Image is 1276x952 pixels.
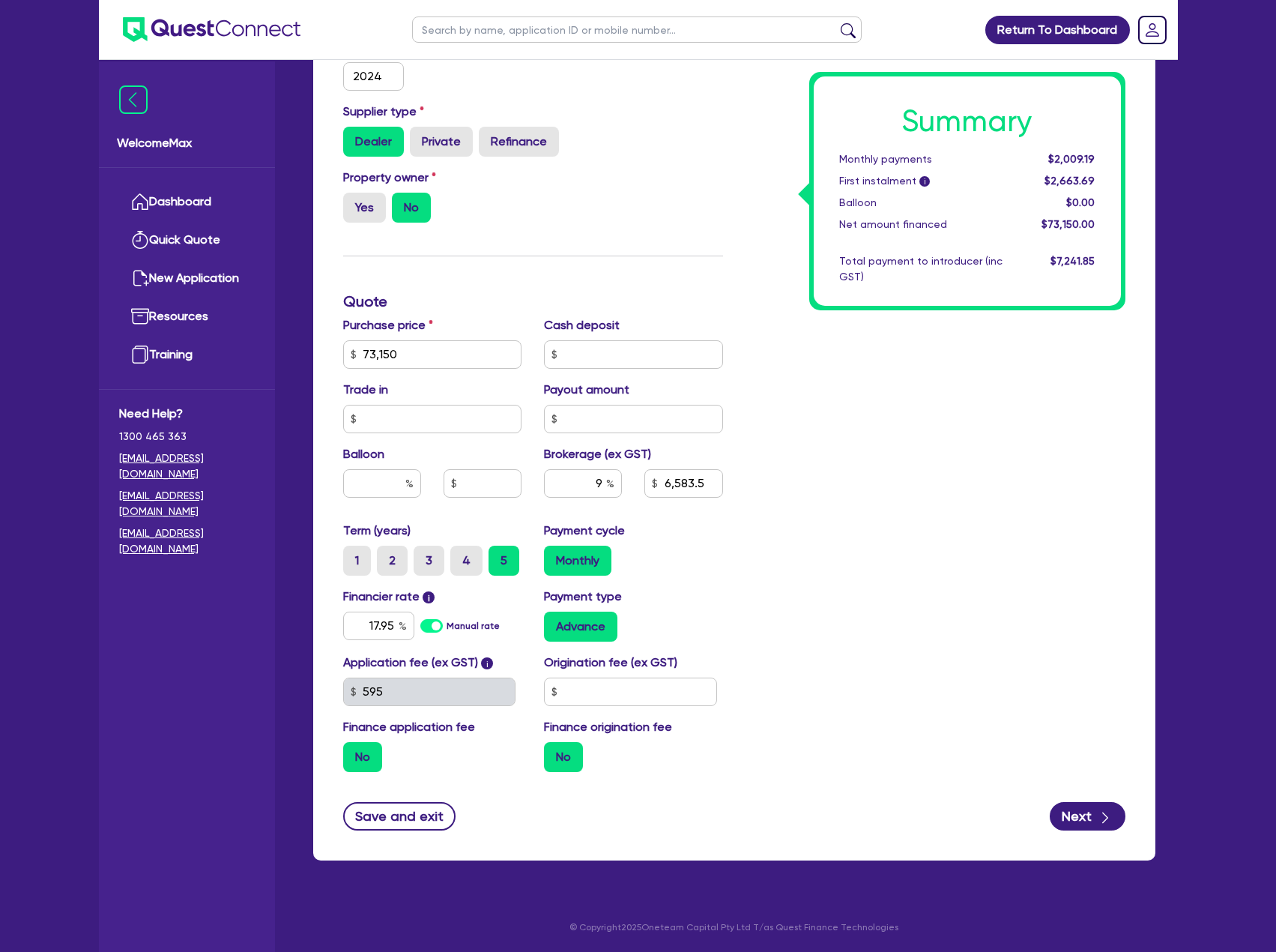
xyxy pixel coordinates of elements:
span: i [481,657,493,669]
a: Return To Dashboard [985,16,1130,44]
label: Origination fee (ex GST) [544,654,677,672]
label: Manual rate [447,619,500,633]
label: Monthly [544,546,611,576]
img: training [131,346,149,364]
button: Next [1050,802,1125,831]
span: $2,009.19 [1048,153,1095,165]
p: © Copyright 2025 Oneteam Capital Pty Ltd T/as Quest Finance Technologies [303,921,1166,934]
div: Net amount financed [828,217,1014,232]
span: $2,663.69 [1044,175,1095,187]
label: Supplier type [343,103,424,121]
label: Payment type [544,588,622,606]
span: Need Help? [119,405,255,423]
img: icon-menu-close [119,85,148,114]
label: 4 [450,546,483,576]
label: Payout amount [544,381,629,399]
label: 2 [377,546,408,576]
span: i [423,591,435,603]
img: new-application [131,269,149,287]
a: Dropdown toggle [1133,10,1172,49]
span: $0.00 [1066,196,1095,208]
a: [EMAIL_ADDRESS][DOMAIN_NAME] [119,525,255,557]
div: Total payment to introducer (inc GST) [828,253,1014,285]
label: No [544,742,583,772]
label: Yes [343,193,386,223]
span: $7,241.85 [1050,255,1095,267]
label: Application fee (ex GST) [343,654,478,672]
span: Welcome Max [117,134,257,152]
label: 3 [414,546,444,576]
label: Finance application fee [343,718,475,736]
a: Resources [119,298,255,336]
label: Advance [544,612,617,642]
label: Financier rate [343,588,435,606]
a: New Application [119,259,255,298]
label: Balloon [343,445,384,463]
div: Monthly payments [828,151,1014,167]
img: resources [131,307,149,325]
h3: Quote [343,292,723,310]
label: Purchase price [343,316,433,334]
div: First instalment [828,173,1014,189]
img: quest-connect-logo-blue [123,17,300,42]
div: Balloon [828,195,1014,211]
label: Finance origination fee [544,718,672,736]
label: 1 [343,546,371,576]
img: quick-quote [131,231,149,249]
label: Dealer [343,127,404,157]
label: 5 [489,546,519,576]
button: Save and exit [343,802,456,831]
label: No [392,193,431,223]
h1: Summary [839,103,1095,139]
a: Quick Quote [119,221,255,259]
input: Search by name, application ID or mobile number... [412,16,862,43]
a: [EMAIL_ADDRESS][DOMAIN_NAME] [119,488,255,519]
label: Payment cycle [544,522,625,540]
label: No [343,742,382,772]
a: Dashboard [119,183,255,221]
label: Term (years) [343,522,411,540]
label: Private [410,127,473,157]
label: Property owner [343,169,436,187]
a: [EMAIL_ADDRESS][DOMAIN_NAME] [119,451,255,482]
span: $73,150.00 [1041,218,1095,230]
label: Cash deposit [544,316,620,334]
span: 1300 465 363 [119,429,255,445]
label: Brokerage (ex GST) [544,445,651,463]
label: Trade in [343,381,388,399]
span: i [919,177,930,187]
a: Training [119,336,255,374]
label: Refinance [479,127,559,157]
